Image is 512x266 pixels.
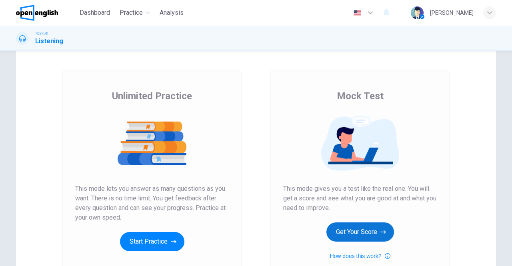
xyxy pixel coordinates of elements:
span: Dashboard [80,8,110,18]
h1: Listening [35,36,63,46]
button: Dashboard [76,6,113,20]
button: Analysis [156,6,187,20]
span: Analysis [160,8,184,18]
img: Profile picture [411,6,424,19]
span: This mode lets you answer as many questions as you want. There is no time limit. You get feedback... [75,184,229,222]
button: How does this work? [330,251,390,261]
div: [PERSON_NAME] [430,8,474,18]
span: Practice [120,8,143,18]
span: TOEFL® [35,31,48,36]
span: This mode gives you a test like the real one. You will get a score and see what you are good at a... [283,184,437,213]
img: OpenEnglish logo [16,5,58,21]
span: Mock Test [337,90,384,102]
button: Start Practice [120,232,184,251]
img: en [352,10,362,16]
span: Unlimited Practice [112,90,192,102]
a: OpenEnglish logo [16,5,76,21]
button: Practice [116,6,153,20]
button: Get Your Score [326,222,394,242]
